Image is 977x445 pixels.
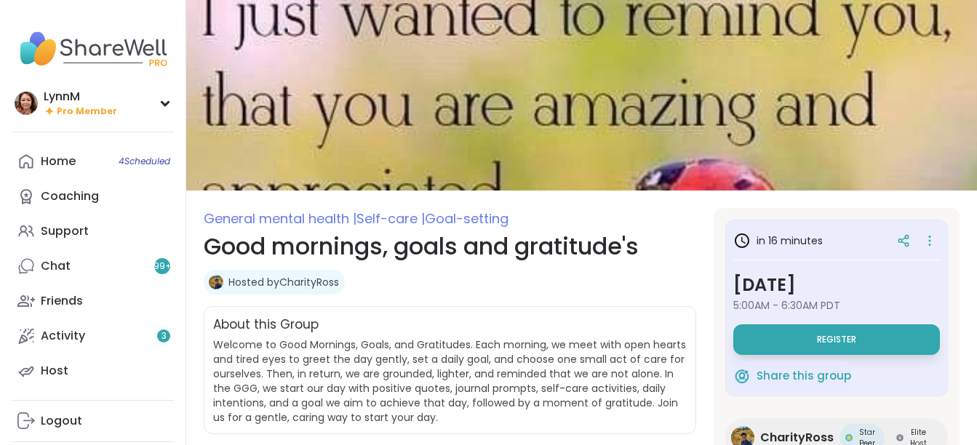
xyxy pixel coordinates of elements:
[733,367,751,385] img: ShareWell Logomark
[153,260,172,273] span: 99 +
[119,156,170,167] span: 4 Scheduled
[12,179,174,214] a: Coaching
[425,209,509,228] span: Goal-setting
[356,209,425,228] span: Self-care |
[41,328,85,344] div: Activity
[12,144,174,179] a: Home4Scheduled
[12,353,174,388] a: Host
[757,368,851,385] span: Share this group
[733,232,823,249] h3: in 16 minutes
[41,188,99,204] div: Coaching
[896,434,904,441] img: Elite Host
[12,404,174,438] a: Logout
[15,92,38,115] img: LynnM
[44,89,117,105] div: LynnM
[12,23,174,74] img: ShareWell Nav Logo
[733,324,940,355] button: Register
[41,258,71,274] div: Chat
[12,249,174,284] a: Chat99+
[817,334,856,345] span: Register
[213,316,319,334] h2: About this Group
[209,275,223,289] img: CharityRoss
[57,105,117,118] span: Pro Member
[12,214,174,249] a: Support
[204,229,696,264] h1: Good mornings, goals and gratitude's
[41,153,76,169] div: Home
[213,337,686,425] span: Welcome to Good Mornings, Goals, and Gratitudes. Each morning, we meet with open hearts and tired...
[12,318,174,353] a: Activity3
[41,413,82,429] div: Logout
[733,298,940,313] span: 5:00AM - 6:30AM PDT
[845,434,853,441] img: Star Peer
[12,284,174,318] a: Friends
[41,363,68,379] div: Host
[161,330,167,342] span: 3
[733,272,940,298] h3: [DATE]
[41,293,83,309] div: Friends
[228,275,339,289] a: Hosted byCharityRoss
[204,209,356,228] span: General mental health |
[733,361,851,391] button: Share this group
[41,223,89,239] div: Support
